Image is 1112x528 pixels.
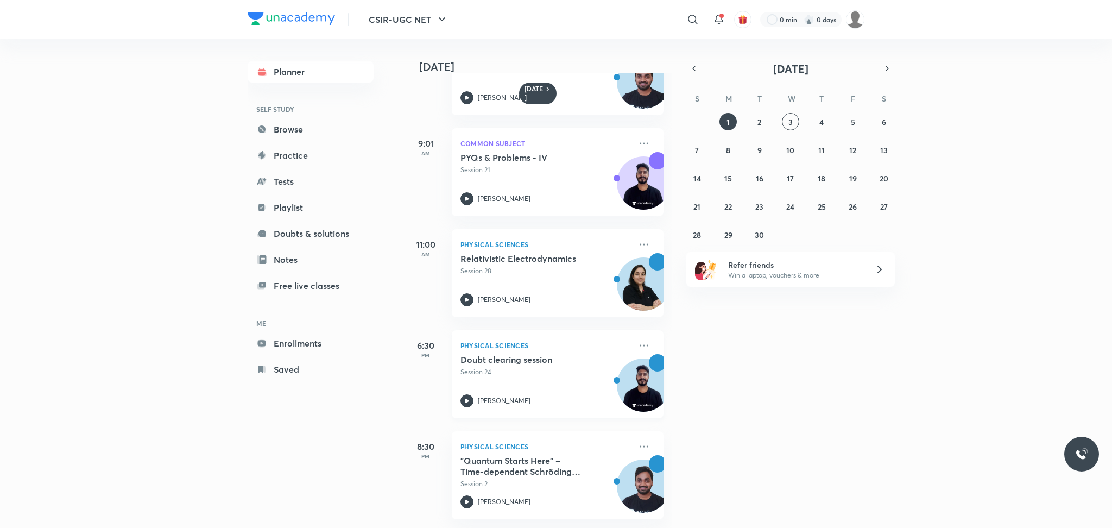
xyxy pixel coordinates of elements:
p: Physical Sciences [460,238,631,251]
abbr: September 10, 2025 [786,145,794,155]
abbr: Monday [725,93,732,104]
h6: [DATE] [525,85,544,102]
button: September 26, 2025 [844,198,862,215]
img: referral [695,259,717,280]
p: [PERSON_NAME] [478,497,530,507]
a: Playlist [248,197,374,218]
button: September 21, 2025 [688,198,706,215]
abbr: September 12, 2025 [849,145,856,155]
button: September 8, 2025 [719,141,737,159]
h5: 11:00 [404,238,447,251]
button: September 16, 2025 [751,169,768,187]
button: September 27, 2025 [875,198,893,215]
abbr: September 18, 2025 [818,173,825,184]
img: Avatar [617,61,669,114]
img: Company Logo [248,12,335,25]
button: September 6, 2025 [875,113,893,130]
abbr: September 3, 2025 [788,117,793,127]
button: September 23, 2025 [751,198,768,215]
p: PM [404,453,447,460]
a: Tests [248,171,374,192]
abbr: September 6, 2025 [882,117,886,127]
button: September 10, 2025 [782,141,799,159]
a: Practice [248,144,374,166]
abbr: September 19, 2025 [849,173,857,184]
button: September 12, 2025 [844,141,862,159]
img: streak [804,14,814,25]
a: Browse [248,118,374,140]
p: AM [404,251,447,257]
abbr: Thursday [819,93,824,104]
abbr: September 26, 2025 [849,202,857,212]
abbr: September 28, 2025 [693,230,701,240]
button: September 22, 2025 [719,198,737,215]
button: [DATE] [702,61,880,76]
abbr: Saturday [882,93,886,104]
p: Common Subject [460,137,631,150]
button: September 20, 2025 [875,169,893,187]
abbr: September 7, 2025 [695,145,699,155]
p: Session 24 [460,367,631,377]
abbr: September 2, 2025 [757,117,761,127]
p: PM [404,352,447,359]
abbr: September 15, 2025 [724,173,732,184]
button: September 17, 2025 [782,169,799,187]
abbr: September 27, 2025 [880,202,888,212]
abbr: September 29, 2025 [724,230,732,240]
button: September 29, 2025 [719,226,737,243]
a: Enrollments [248,332,374,354]
abbr: September 14, 2025 [693,173,701,184]
abbr: September 20, 2025 [880,173,888,184]
h5: 6:30 [404,339,447,352]
button: September 15, 2025 [719,169,737,187]
p: Win a laptop, vouchers & more [728,271,862,280]
abbr: September 23, 2025 [755,202,763,212]
a: Notes [248,249,374,271]
button: September 7, 2025 [688,141,706,159]
button: September 11, 2025 [813,141,830,159]
button: avatar [734,11,751,28]
abbr: September 22, 2025 [724,202,732,212]
h6: SELF STUDY [248,100,374,118]
h4: [DATE] [419,60,674,73]
img: Avatar [617,263,669,316]
abbr: Wednesday [788,93,795,104]
a: Company Logo [248,12,335,28]
abbr: September 25, 2025 [818,202,826,212]
abbr: September 11, 2025 [818,145,825,155]
abbr: September 21, 2025 [693,202,700,212]
img: Avatar [617,162,669,215]
button: September 1, 2025 [719,113,737,130]
abbr: September 4, 2025 [819,117,824,127]
p: [PERSON_NAME] [478,396,530,406]
h5: Doubt clearing session [460,354,596,365]
button: September 19, 2025 [844,169,862,187]
p: Physical Sciences [460,440,631,453]
button: September 13, 2025 [875,141,893,159]
p: Session 28 [460,266,631,276]
h5: PYQs & Problems - IV [460,152,596,163]
abbr: September 8, 2025 [726,145,730,155]
button: September 25, 2025 [813,198,830,215]
a: Free live classes [248,275,374,297]
p: [PERSON_NAME] [478,295,530,305]
img: avatar [738,15,748,24]
abbr: September 13, 2025 [880,145,888,155]
button: September 18, 2025 [813,169,830,187]
p: Session 2 [460,479,631,489]
abbr: Sunday [695,93,699,104]
h6: ME [248,314,374,332]
p: AM [404,150,447,156]
p: Session 21 [460,165,631,175]
h5: "Quantum Starts Here" – Time-dependent Schrödinger equation [460,455,596,477]
abbr: September 30, 2025 [755,230,764,240]
abbr: Tuesday [757,93,762,104]
a: Planner [248,61,374,83]
span: [DATE] [773,61,808,76]
abbr: September 17, 2025 [787,173,794,184]
abbr: September 9, 2025 [757,145,762,155]
button: September 2, 2025 [751,113,768,130]
h5: 8:30 [404,440,447,453]
img: Rai Haldar [846,10,864,29]
button: September 9, 2025 [751,141,768,159]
